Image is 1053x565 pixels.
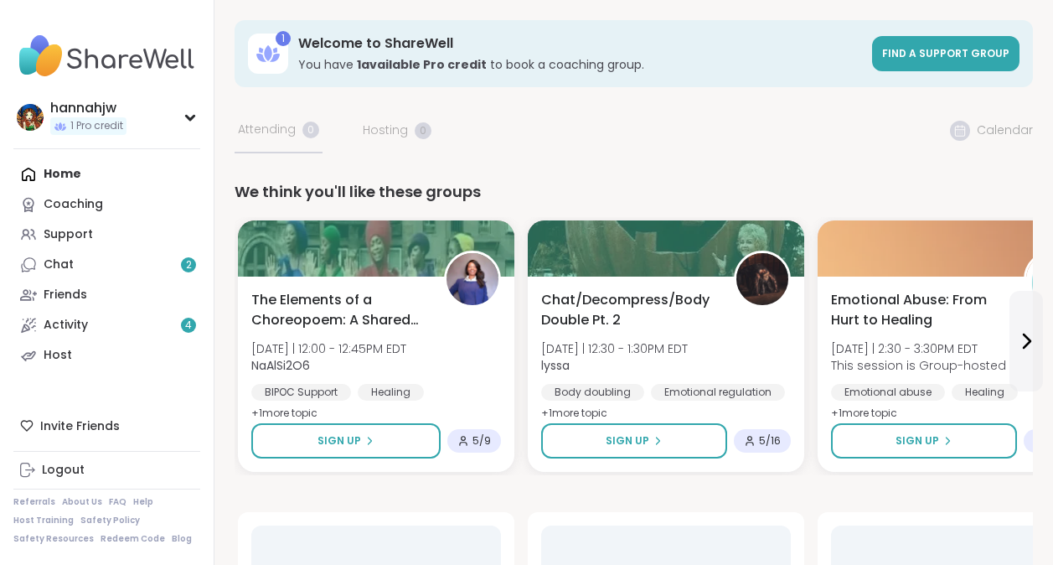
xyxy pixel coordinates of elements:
a: Coaching [13,189,200,220]
span: 2 [186,258,192,272]
div: BIPOC Support [251,384,351,401]
span: [DATE] | 2:30 - 3:30PM EDT [831,340,1006,357]
div: hannahjw [50,99,126,117]
button: Sign Up [541,423,727,459]
img: NaAlSi2O6 [446,253,498,305]
a: Support [13,220,200,250]
b: lyssa [541,357,570,374]
div: Emotional abuse [831,384,945,401]
div: Body doubling [541,384,644,401]
a: Redeem Code [101,533,165,545]
a: Help [133,496,153,508]
span: [DATE] | 12:00 - 12:45PM EDT [251,340,406,357]
span: 5 / 16 [759,434,781,448]
span: Sign Up [317,433,361,448]
span: Emotional Abuse: From Hurt to Healing [831,290,1005,330]
div: Friends [44,287,87,303]
img: lyssa [736,253,788,305]
a: Friends [13,280,200,310]
button: Sign Up [251,423,441,459]
a: Activity4 [13,310,200,340]
span: 5 / 9 [472,434,491,448]
div: Activity [44,317,88,334]
a: Safety Policy [80,515,140,526]
img: ShareWell Nav Logo [13,27,200,86]
a: Logout [13,455,200,485]
div: Healing [358,384,424,401]
a: Find a support group [872,36,1019,71]
img: hannahjw [17,104,44,131]
div: Coaching [44,196,103,213]
b: NaAlSi2O6 [251,357,310,374]
a: Host Training [13,515,74,526]
div: Logout [42,462,85,479]
span: This session is Group-hosted [831,357,1006,374]
div: We think you'll like these groups [235,180,1033,204]
h3: You have to book a coaching group. [298,56,862,73]
b: 1 available Pro credit [357,56,487,73]
span: 1 Pro credit [70,119,123,133]
span: Sign Up [606,433,649,448]
div: Host [44,347,72,364]
a: FAQ [109,496,126,508]
span: The Elements of a Choreopoem: A Shared Healing [251,290,426,330]
a: About Us [62,496,102,508]
span: Chat/Decompress/Body Double Pt. 2 [541,290,715,330]
a: Chat2 [13,250,200,280]
div: Invite Friends [13,411,200,441]
button: Sign Up [831,423,1017,459]
a: Referrals [13,496,55,508]
div: 1 [276,31,291,46]
span: 4 [185,319,192,333]
div: Emotional regulation [651,384,785,401]
div: Healing [952,384,1018,401]
div: Support [44,226,93,243]
span: Sign Up [896,433,939,448]
span: Find a support group [882,46,1009,60]
a: Host [13,340,200,371]
a: Safety Resources [13,533,94,545]
h3: Welcome to ShareWell [298,34,862,53]
div: Chat [44,257,74,273]
a: Blog [172,533,192,545]
span: [DATE] | 12:30 - 1:30PM EDT [541,340,688,357]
